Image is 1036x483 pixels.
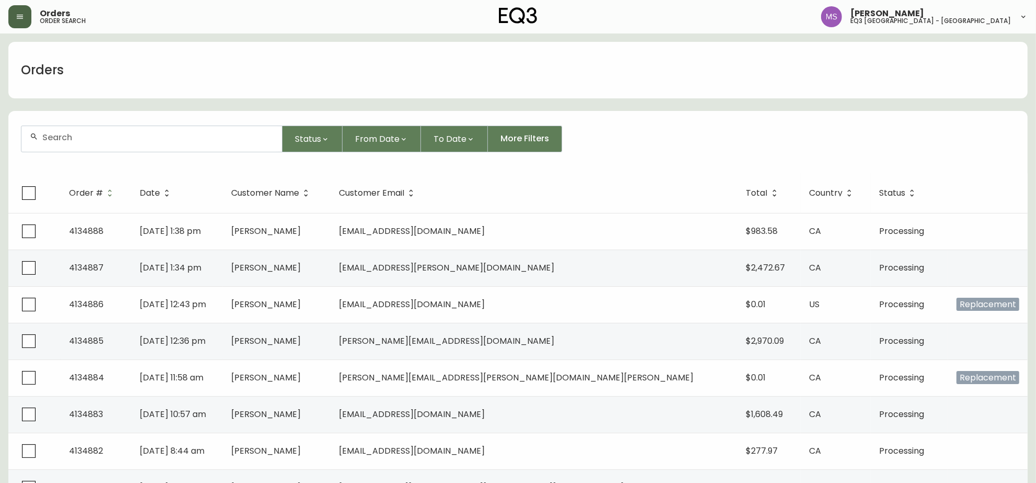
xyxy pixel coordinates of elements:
span: $2,472.67 [746,262,785,274]
span: Order # [69,188,117,198]
span: [PERSON_NAME] [850,9,924,18]
h5: eq3 [GEOGRAPHIC_DATA] - [GEOGRAPHIC_DATA] [850,18,1011,24]
button: More Filters [488,126,562,152]
span: Country [809,188,856,198]
span: $0.01 [746,298,766,310]
span: [DATE] 12:43 pm [140,298,206,310]
span: CA [809,262,821,274]
span: 4134886 [69,298,104,310]
span: [PERSON_NAME][EMAIL_ADDRESS][DOMAIN_NAME] [339,335,554,347]
span: Customer Email [339,188,418,198]
button: From Date [343,126,421,152]
span: Processing [879,408,924,420]
span: [DATE] 8:44 am [140,445,204,457]
span: CA [809,225,821,237]
input: Search [42,132,274,142]
span: Status [879,190,905,196]
span: Country [809,190,843,196]
span: Processing [879,335,924,347]
span: 4134882 [69,445,103,457]
button: Status [282,126,343,152]
img: 1b6e43211f6f3cc0b0729c9049b8e7af [821,6,842,27]
span: $1,608.49 [746,408,783,420]
span: [PERSON_NAME][EMAIL_ADDRESS][PERSON_NAME][DOMAIN_NAME][PERSON_NAME] [339,372,693,384]
span: [PERSON_NAME] [231,262,301,274]
img: logo [499,7,538,24]
span: US [809,298,819,310]
span: [EMAIL_ADDRESS][DOMAIN_NAME] [339,298,485,310]
span: Customer Email [339,190,404,196]
span: Replacement [957,298,1019,311]
span: Orders [40,9,70,18]
span: [DATE] 1:38 pm [140,225,201,237]
span: 4134887 [69,262,104,274]
span: From Date [355,132,400,145]
h1: Orders [21,61,64,79]
span: 4134888 [69,225,104,237]
span: Order # [69,190,103,196]
span: Processing [879,298,924,310]
span: Processing [879,445,924,457]
span: More Filters [500,133,549,144]
span: [EMAIL_ADDRESS][DOMAIN_NAME] [339,408,485,420]
button: To Date [421,126,488,152]
span: Status [879,188,919,198]
span: To Date [434,132,466,145]
span: Total [746,188,781,198]
span: Date [140,190,160,196]
span: 4134885 [69,335,104,347]
span: Customer Name [231,190,299,196]
span: [EMAIL_ADDRESS][DOMAIN_NAME] [339,445,485,457]
span: Processing [879,372,924,384]
span: [DATE] 1:34 pm [140,262,201,274]
span: [PERSON_NAME] [231,225,301,237]
span: CA [809,372,821,384]
span: [EMAIL_ADDRESS][PERSON_NAME][DOMAIN_NAME] [339,262,554,274]
span: 4134883 [69,408,103,420]
span: Processing [879,225,924,237]
span: [PERSON_NAME] [231,445,301,457]
span: [DATE] 12:36 pm [140,335,206,347]
span: CA [809,335,821,347]
span: [DATE] 11:58 am [140,372,203,384]
span: 4134884 [69,372,104,384]
span: Replacement [957,371,1019,384]
span: $2,970.09 [746,335,784,347]
span: Status [295,132,321,145]
span: Total [746,190,768,196]
span: [PERSON_NAME] [231,298,301,310]
span: Date [140,188,174,198]
span: [PERSON_NAME] [231,372,301,384]
span: [PERSON_NAME] [231,408,301,420]
span: $0.01 [746,372,766,384]
span: [PERSON_NAME] [231,335,301,347]
h5: order search [40,18,86,24]
span: [EMAIL_ADDRESS][DOMAIN_NAME] [339,225,485,237]
span: [DATE] 10:57 am [140,408,206,420]
span: CA [809,408,821,420]
span: $277.97 [746,445,778,457]
span: Customer Name [231,188,313,198]
span: $983.58 [746,225,778,237]
span: CA [809,445,821,457]
span: Processing [879,262,924,274]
